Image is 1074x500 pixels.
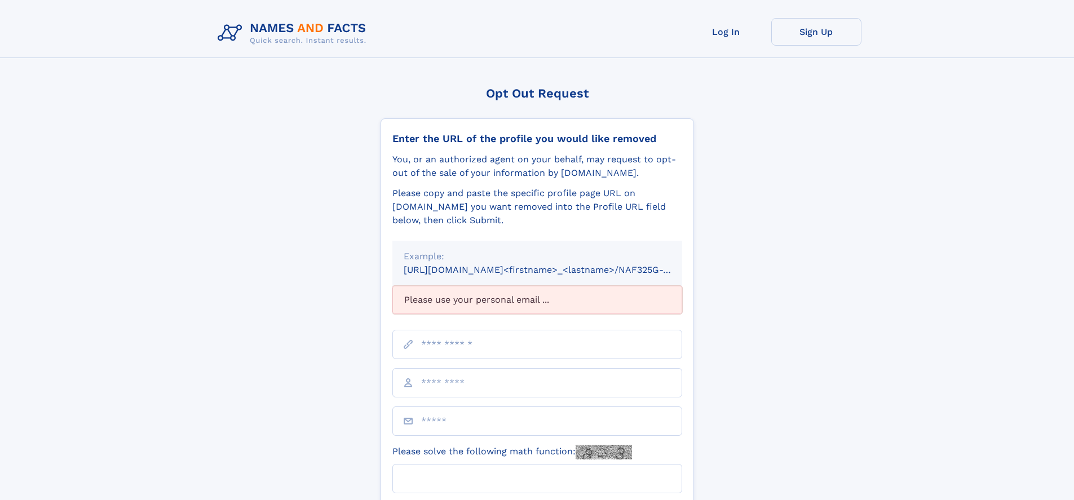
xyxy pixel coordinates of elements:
div: Example: [404,250,671,263]
div: Please use your personal email ... [392,286,682,314]
div: Enter the URL of the profile you would like removed [392,132,682,145]
a: Log In [681,18,771,46]
img: Logo Names and Facts [213,18,375,48]
div: Please copy and paste the specific profile page URL on [DOMAIN_NAME] you want removed into the Pr... [392,187,682,227]
small: [URL][DOMAIN_NAME]<firstname>_<lastname>/NAF325G-xxxxxxxx [404,264,704,275]
div: You, or an authorized agent on your behalf, may request to opt-out of the sale of your informatio... [392,153,682,180]
div: Opt Out Request [381,86,694,100]
a: Sign Up [771,18,861,46]
label: Please solve the following math function: [392,445,632,459]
